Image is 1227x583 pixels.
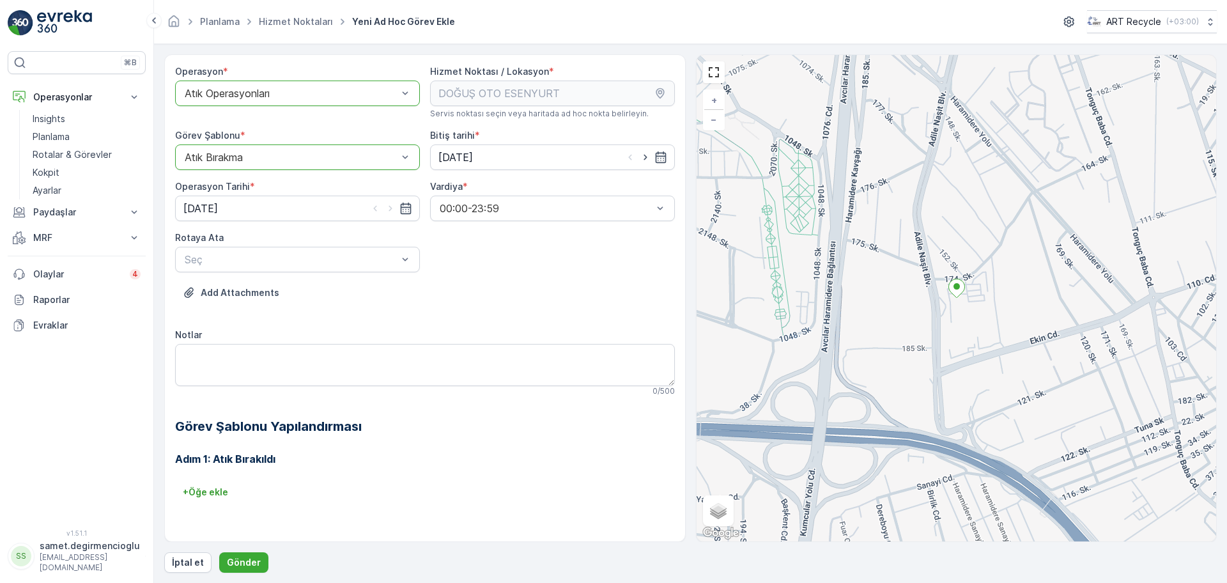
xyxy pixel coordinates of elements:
[700,525,742,541] a: Bu bölgeyi Google Haritalar'da açın (yeni pencerede açılır)
[33,91,120,104] p: Operasyonlar
[175,283,287,303] button: Dosya Yükle
[175,66,223,77] label: Operasyon
[124,58,137,68] p: ⌘B
[40,540,140,552] p: samet.degirmencioglu
[33,206,120,219] p: Paydaşlar
[175,181,250,192] label: Operasyon Tarihi
[711,114,717,125] span: −
[652,386,675,396] p: 0 / 500
[185,252,397,267] p: Seç
[167,19,181,30] a: Ana Sayfa
[704,63,723,82] a: View Fullscreen
[704,497,732,525] a: Layers
[33,130,70,143] p: Planlama
[33,293,141,306] p: Raporlar
[27,128,146,146] a: Planlama
[164,552,212,573] button: İptal et
[8,529,146,537] span: v 1.51.1
[200,16,240,27] a: Planlama
[40,552,140,573] p: [EMAIL_ADDRESS][DOMAIN_NAME]
[704,91,723,110] a: Yakınlaştır
[711,95,717,105] span: +
[1087,10,1217,33] button: ART Recycle(+03:00)
[27,182,146,199] a: Ayarlar
[33,113,65,125] p: Insights
[8,313,146,338] a: Evraklar
[132,269,138,279] p: 4
[175,329,202,340] label: Notlar
[27,164,146,182] a: Kokpit
[8,287,146,313] a: Raporlar
[430,181,463,192] label: Vardiya
[175,232,224,243] label: Rotaya Ata
[8,540,146,573] button: SSsamet.degirmencioglu[EMAIL_ADDRESS][DOMAIN_NAME]
[37,10,92,36] img: logo_light-DOdMpM7g.png
[350,15,458,28] span: Yeni Ad Hoc Görev Ekle
[33,166,59,179] p: Kokpit
[8,225,146,251] button: MRF
[704,110,723,129] a: Uzaklaştır
[430,81,675,106] input: DOĞUŞ OTO ESENYURT
[175,196,420,221] input: dd/mm/yyyy
[27,146,146,164] a: Rotalar & Görevler
[259,16,333,27] a: Hizmet Noktaları
[1166,17,1199,27] p: ( +03:00 )
[11,546,31,566] div: SS
[8,199,146,225] button: Paydaşlar
[33,231,120,244] p: MRF
[430,109,649,119] span: Servis noktası seçin veya haritada ad hoc nokta belirleyin.
[8,10,33,36] img: logo
[8,84,146,110] button: Operasyonlar
[175,130,240,141] label: Görev Şablonu
[219,552,268,573] button: Gönder
[33,319,141,332] p: Evraklar
[175,451,675,467] h3: Adım 1: Atık Bırakıldı
[430,66,549,77] label: Hizmet Noktası / Lokasyon
[33,268,122,281] p: Olaylar
[33,148,112,161] p: Rotalar & Görevler
[430,144,675,170] input: dd/mm/yyyy
[227,556,261,569] p: Gönder
[175,417,675,436] h2: Görev Şablonu Yapılandırması
[33,184,61,197] p: Ayarlar
[27,110,146,128] a: Insights
[172,556,204,569] p: İptal et
[700,525,742,541] img: Google
[201,286,279,299] p: Add Attachments
[1106,15,1161,28] p: ART Recycle
[183,486,228,499] p: + Öğe ekle
[430,130,475,141] label: Bitiş tarihi
[175,482,236,502] button: +Öğe ekle
[1087,15,1101,29] img: image_23.png
[8,261,146,287] a: Olaylar4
